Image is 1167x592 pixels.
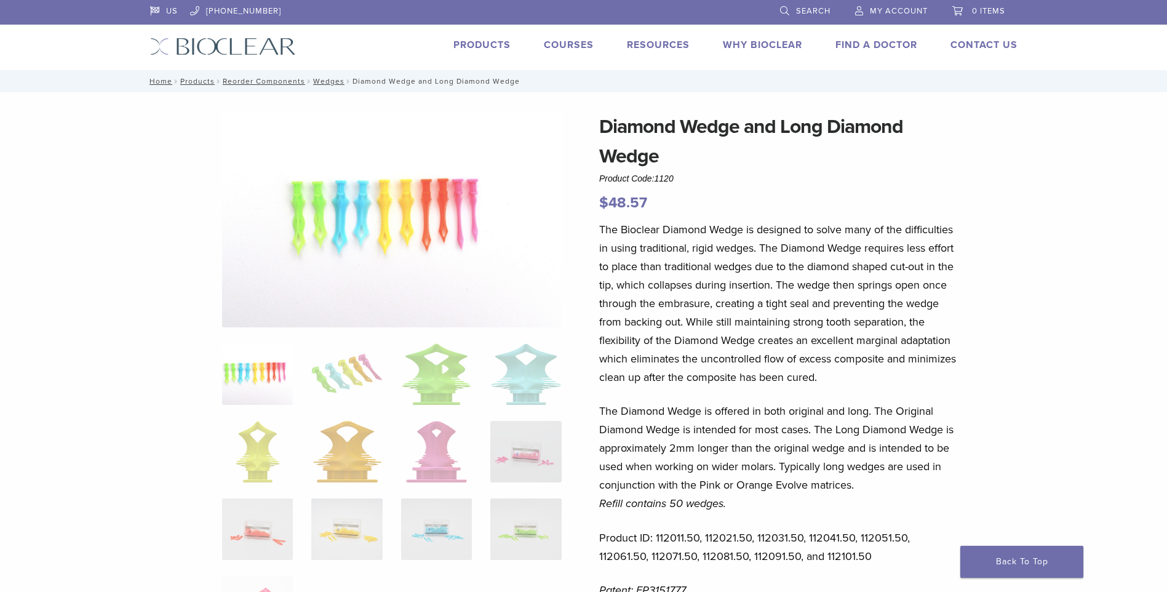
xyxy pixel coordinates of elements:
[723,39,802,51] a: Why Bioclear
[835,39,917,51] a: Find A Doctor
[599,194,647,212] bdi: 48.57
[313,421,381,482] img: Diamond Wedge and Long Diamond Wedge - Image 6
[311,498,382,560] img: Diamond Wedge and Long Diamond Wedge - Image 10
[146,77,172,86] a: Home
[599,174,674,183] span: Product Code:
[490,498,561,560] img: Diamond Wedge and Long Diamond Wedge - Image 12
[345,78,352,84] span: /
[544,39,594,51] a: Courses
[599,402,961,513] p: The Diamond Wedge is offered in both original and long. The Original Diamond Wedge is intended fo...
[215,78,223,84] span: /
[401,498,472,560] img: Diamond Wedge and Long Diamond Wedge - Image 11
[236,421,280,482] img: Diamond Wedge and Long Diamond Wedge - Image 5
[453,39,511,51] a: Products
[305,78,313,84] span: /
[223,77,305,86] a: Reorder Components
[490,343,561,405] img: Diamond Wedge and Long Diamond Wedge - Image 4
[599,112,961,171] h1: Diamond Wedge and Long Diamond Wedge
[655,174,674,183] span: 1120
[490,421,561,482] img: Diamond Wedge and Long Diamond Wedge - Image 8
[222,112,562,327] img: DSC_0187_v3-1920x1218-1.png
[150,38,296,55] img: Bioclear
[401,343,472,405] img: Diamond Wedge and Long Diamond Wedge - Image 3
[222,343,293,405] img: DSC_0187_v3-1920x1218-1-324x324.png
[870,6,928,16] span: My Account
[950,39,1018,51] a: Contact Us
[406,421,467,482] img: Diamond Wedge and Long Diamond Wedge - Image 7
[172,78,180,84] span: /
[222,498,293,560] img: Diamond Wedge and Long Diamond Wedge - Image 9
[599,529,961,566] p: Product ID: 112011.50, 112021.50, 112031.50, 112041.50, 112051.50, 112061.50, 112071.50, 112081.5...
[599,497,726,510] em: Refill contains 50 wedges.
[599,194,608,212] span: $
[972,6,1005,16] span: 0 items
[796,6,830,16] span: Search
[141,70,1027,92] nav: Diamond Wedge and Long Diamond Wedge
[960,546,1083,578] a: Back To Top
[313,77,345,86] a: Wedges
[627,39,690,51] a: Resources
[180,77,215,86] a: Products
[599,220,961,386] p: The Bioclear Diamond Wedge is designed to solve many of the difficulties in using traditional, ri...
[311,343,382,405] img: Diamond Wedge and Long Diamond Wedge - Image 2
